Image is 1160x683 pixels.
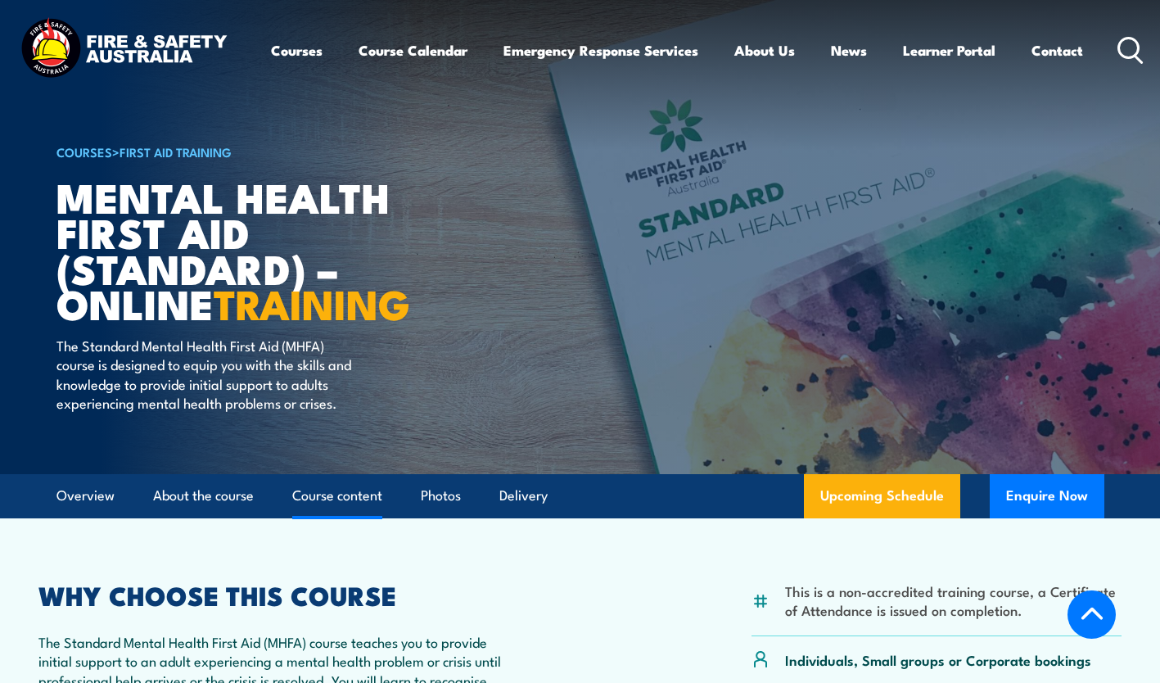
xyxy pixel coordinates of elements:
a: Delivery [499,474,548,518]
p: Individuals, Small groups or Corporate bookings [785,650,1091,669]
strong: TRAINING [214,271,410,334]
a: COURSES [56,142,112,161]
a: Upcoming Schedule [804,474,960,518]
a: Emergency Response Services [503,29,698,72]
a: Learner Portal [903,29,995,72]
a: Contact [1031,29,1083,72]
a: News [831,29,867,72]
a: Course content [292,474,382,518]
button: Enquire Now [990,474,1104,518]
p: The Standard Mental Health First Aid (MHFA) course is designed to equip you with the skills and k... [56,336,355,413]
h6: > [56,142,461,161]
a: About the course [153,474,254,518]
h2: WHY CHOOSE THIS COURSE [38,583,508,606]
a: Overview [56,474,115,518]
a: About Us [734,29,795,72]
a: Course Calendar [359,29,467,72]
a: Photos [421,474,461,518]
a: Courses [271,29,323,72]
h1: Mental Health First Aid (Standard) – Online [56,179,461,320]
a: First Aid Training [120,142,232,161]
li: This is a non-accredited training course, a Certificate of Attendance is issued on completion. [785,581,1122,620]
